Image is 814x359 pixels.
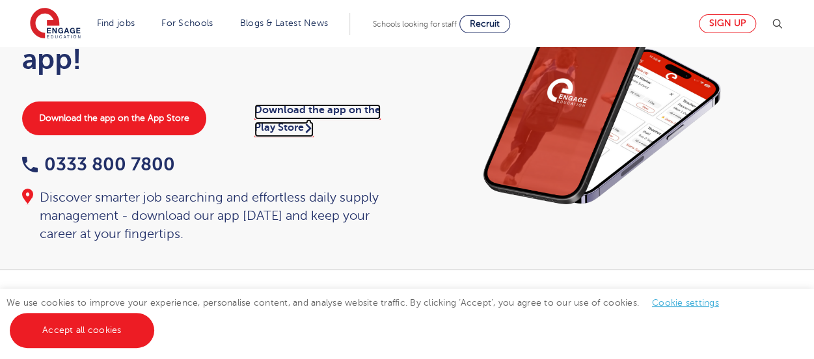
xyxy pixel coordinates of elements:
[161,18,213,28] a: For Schools
[30,8,81,40] img: Engage Education
[240,18,329,28] a: Blogs & Latest News
[97,18,135,28] a: Find jobs
[470,19,500,29] span: Recruit
[373,20,457,29] span: Schools looking for staff
[254,104,381,137] a: Download the app on the Play Store
[652,298,719,308] a: Cookie settings
[22,154,175,174] a: 0333 800 7800
[7,298,732,335] span: We use cookies to improve your experience, personalise content, and analyse website traffic. By c...
[22,101,206,135] a: Download the app on the App Store
[22,189,394,243] div: Discover smarter job searching and effortless daily supply management - download our app [DATE] a...
[10,313,154,348] a: Accept all cookies
[699,14,756,33] a: Sign up
[459,15,510,33] a: Recruit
